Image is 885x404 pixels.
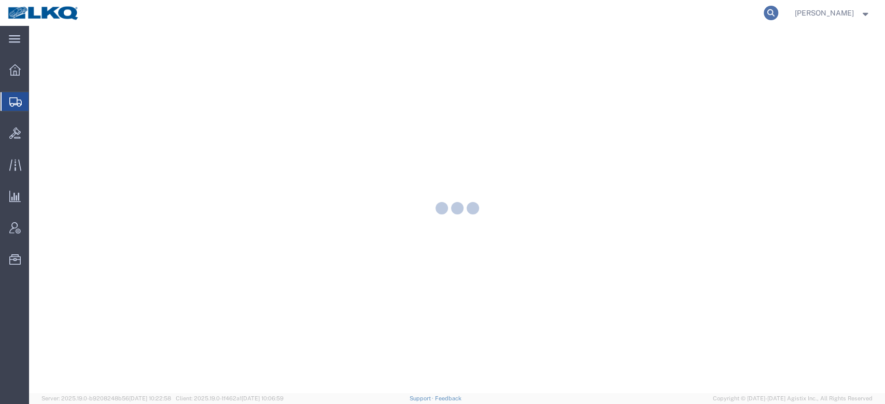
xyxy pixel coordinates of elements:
[176,395,284,401] span: Client: 2025.19.0-1f462a1
[435,395,461,401] a: Feedback
[242,395,284,401] span: [DATE] 10:06:59
[7,5,80,21] img: logo
[794,7,871,19] button: [PERSON_NAME]
[41,395,171,401] span: Server: 2025.19.0-b9208248b56
[129,395,171,401] span: [DATE] 10:22:58
[795,7,854,19] span: Nick Marzano
[409,395,435,401] a: Support
[713,394,873,403] span: Copyright © [DATE]-[DATE] Agistix Inc., All Rights Reserved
